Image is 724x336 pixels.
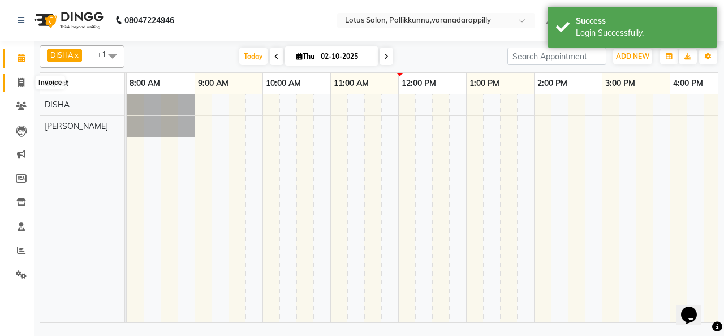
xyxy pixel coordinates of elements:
div: Invoice [36,76,64,89]
b: 08047224946 [124,5,174,36]
span: Today [239,48,268,65]
div: Login Successfully. [576,27,709,39]
a: 11:00 AM [331,75,372,92]
span: DISHA [50,50,74,59]
a: x [74,50,79,59]
span: ADD NEW [616,52,649,61]
a: 2:00 PM [535,75,570,92]
img: logo [29,5,106,36]
a: 12:00 PM [399,75,439,92]
a: 4:00 PM [670,75,706,92]
span: Thu [294,52,317,61]
a: 8:00 AM [127,75,163,92]
input: 2025-10-02 [317,48,374,65]
span: DISHA [45,100,70,110]
a: 1:00 PM [467,75,502,92]
span: [PERSON_NAME] [45,121,108,131]
a: 9:00 AM [195,75,231,92]
div: Success [576,15,709,27]
span: +1 [97,50,115,59]
input: Search Appointment [507,48,606,65]
a: 10:00 AM [263,75,304,92]
iframe: chat widget [676,291,713,325]
button: ADD NEW [613,49,652,64]
a: 3:00 PM [602,75,638,92]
